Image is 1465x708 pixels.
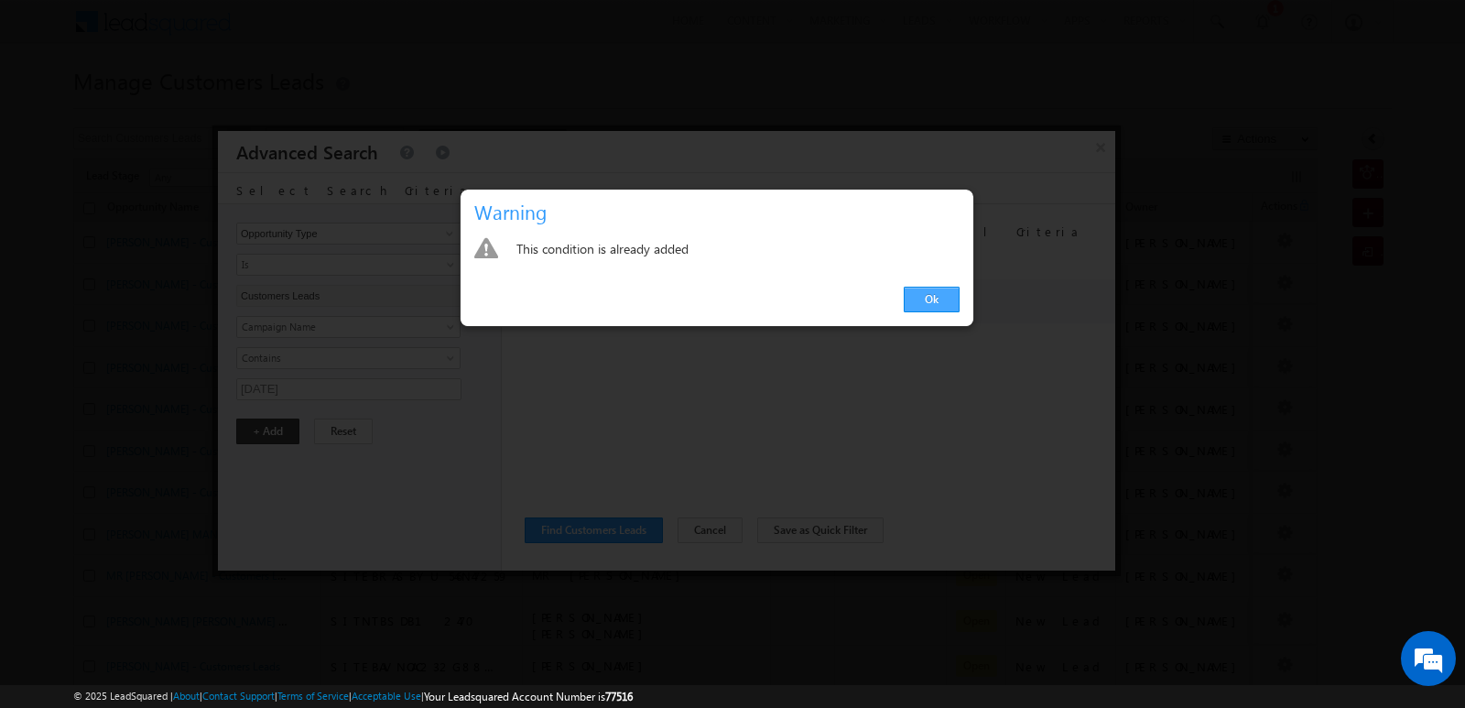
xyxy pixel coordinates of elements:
h3: Warning [474,196,967,228]
span: Your Leadsquared Account Number is [424,690,633,703]
img: d_60004797649_company_0_60004797649 [31,96,77,120]
textarea: Type your message and hit 'Enter' [24,169,334,549]
em: Start Chat [249,564,332,589]
a: About [173,690,200,702]
a: Acceptable Use [352,690,421,702]
span: © 2025 LeadSquared | | | | | [73,688,633,705]
a: Ok [904,287,960,312]
div: This condition is already added [516,237,960,263]
a: Contact Support [202,690,275,702]
div: Minimize live chat window [300,9,344,53]
a: Terms of Service [277,690,349,702]
div: Chat with us now [95,96,308,120]
span: 77516 [605,690,633,703]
